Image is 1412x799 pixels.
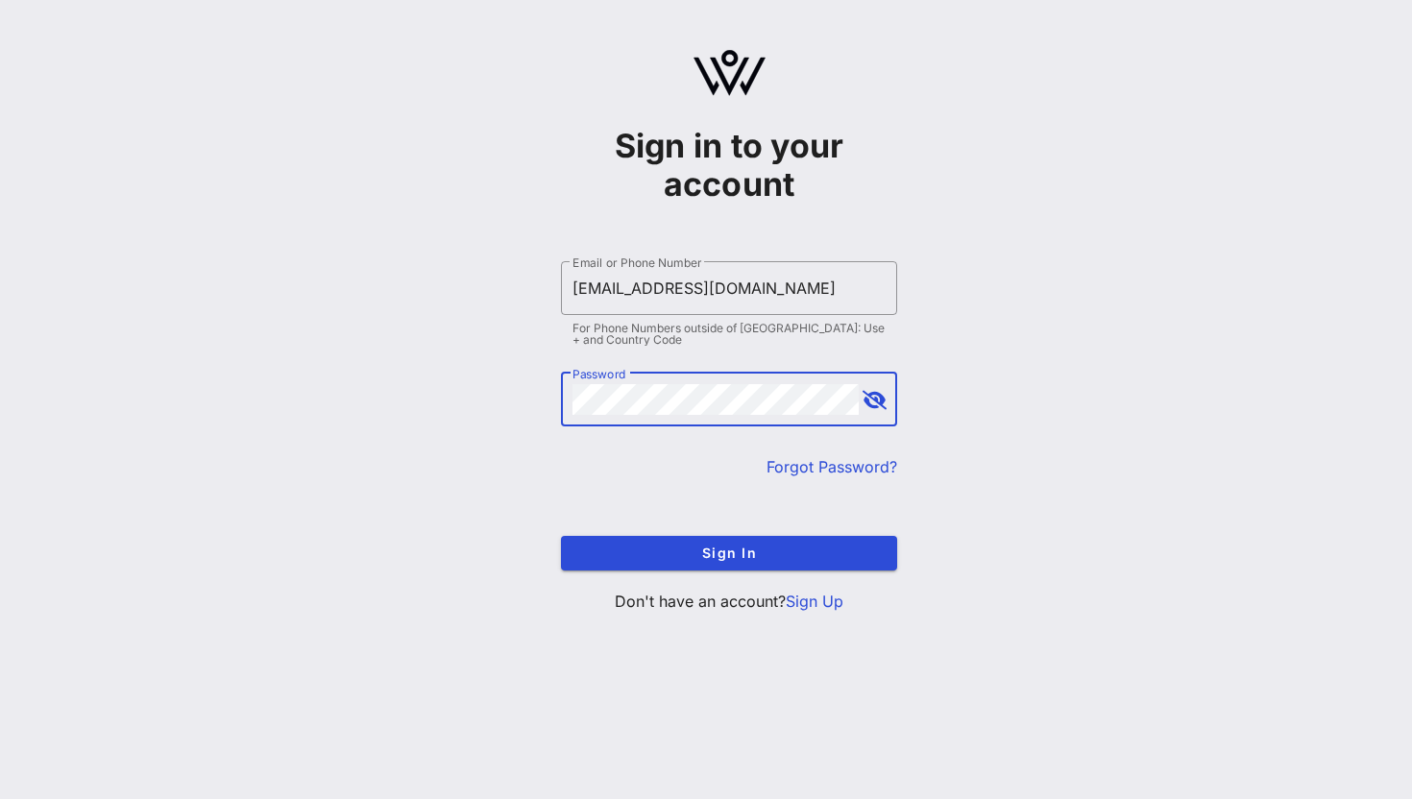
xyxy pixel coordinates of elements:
[572,367,626,381] label: Password
[572,323,886,346] div: For Phone Numbers outside of [GEOGRAPHIC_DATA]: Use + and Country Code
[561,127,897,204] h1: Sign in to your account
[576,545,882,561] span: Sign In
[863,391,887,410] button: append icon
[767,457,897,476] a: Forgot Password?
[561,590,897,613] p: Don't have an account?
[561,536,897,570] button: Sign In
[786,592,843,611] a: Sign Up
[694,50,766,96] img: logo.svg
[572,255,701,270] label: Email or Phone Number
